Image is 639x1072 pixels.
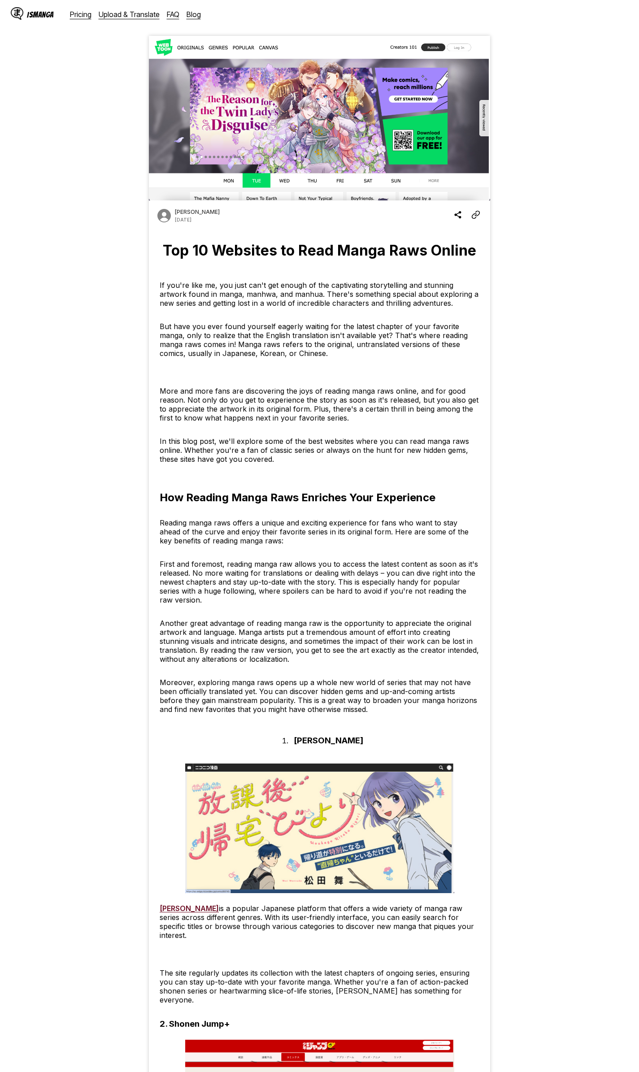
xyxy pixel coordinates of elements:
a: Pricing [70,10,91,19]
a: Upload & Translate [99,10,160,19]
p: If you're like me, you just can't get enough of the captivating storytelling and stunning artwork... [160,281,479,308]
div: IsManga [27,10,54,19]
img: Nico Nico Seiga [185,764,454,893]
a: FAQ [167,10,179,19]
img: IsManga Logo [11,7,23,20]
p: Date published [175,217,191,222]
img: Author avatar [156,208,172,224]
p: Author [175,208,220,215]
p: Another great advantage of reading manga raw is the opportunity to appreciate the original artwor... [160,619,479,664]
a: Blog [187,10,201,19]
p: But have you ever found yourself eagerly waiting for the latest chapter of your favorite manga, o... [160,322,479,358]
a: IsManga LogoIsManga [11,7,70,22]
img: Copy Article Link [471,209,480,220]
p: First and foremost, reading manga raw allows you to access the latest content as soon as it's rel... [160,560,479,604]
img: Share blog [453,209,462,220]
p: More and more fans are discovering the joys of reading manga raws online, and for good reason. No... [160,386,479,422]
p: The site regularly updates its collection with the latest chapters of ongoing series, ensuring yo... [160,968,479,1004]
p: In this blog post, we'll explore some of the best websites where you can read manga raws online. ... [160,437,479,464]
p: Reading manga raws offers a unique and exciting experience for fans who want to stay ahead of the... [160,518,479,545]
a: [PERSON_NAME] [160,904,219,913]
h3: 2. Shonen Jump+ [160,1019,230,1029]
img: Cover [149,36,490,200]
h3: [PERSON_NAME] [294,735,363,746]
h2: How Reading Manga Raws Enriches Your Experience [160,478,435,504]
p: is a popular Japanese platform that offers a wide variety of manga raw series across different ge... [160,904,479,940]
h1: Top 10 Websites to Read Manga Raws Online [156,242,483,259]
p: Moreover, exploring manga raws opens up a whole new world of series that may not have been offici... [160,678,479,714]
